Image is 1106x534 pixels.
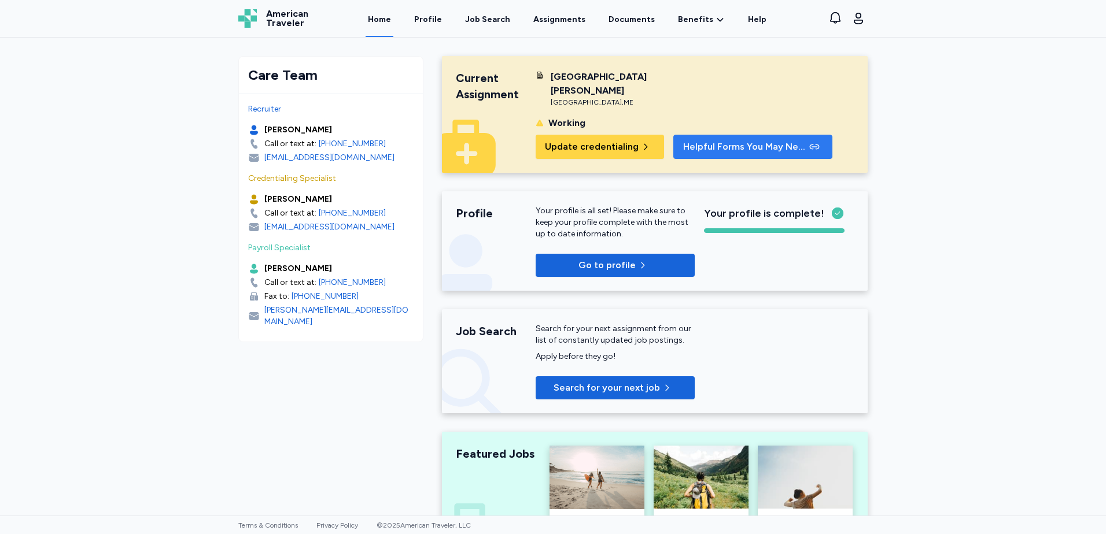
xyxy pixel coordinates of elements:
img: Recently Added [758,446,853,509]
a: Privacy Policy [316,521,358,529]
a: [PHONE_NUMBER] [319,207,386,219]
img: Highest Paying [654,446,749,509]
a: [PHONE_NUMBER] [319,138,386,150]
div: [PERSON_NAME][EMAIL_ADDRESS][DOMAIN_NAME] [264,305,414,328]
button: Update credentialing [536,135,664,159]
div: Credentialing Specialist [248,173,414,184]
div: Working [548,116,585,130]
span: Your profile is complete! [704,205,824,221]
a: Terms & Conditions [238,521,298,529]
div: Call or text at: [264,138,316,150]
button: Search for your next job [536,376,695,399]
p: Go to profile [578,258,636,272]
div: [EMAIL_ADDRESS][DOMAIN_NAME] [264,221,395,233]
div: [GEOGRAPHIC_DATA] , ME [551,98,695,107]
div: [GEOGRAPHIC_DATA][PERSON_NAME] [551,70,695,98]
div: Payroll Specialist [248,242,414,254]
button: Go to profile [536,254,695,277]
div: Call or text at: [264,207,316,219]
div: Call or text at: [264,277,316,288]
div: [PERSON_NAME] [264,124,332,136]
span: Search for your next job [554,381,660,395]
img: Recommendations [550,446,644,509]
div: Care Team [248,66,414,84]
div: Search for your next assignment from our list of constantly updated job postings. [536,323,695,346]
div: [EMAIL_ADDRESS][DOMAIN_NAME] [264,152,395,164]
span: American Traveler [266,9,308,28]
span: Benefits [678,14,713,25]
div: Profile [456,205,536,221]
button: Helpful Forms You May Need [673,135,832,159]
a: [PHONE_NUMBER] [292,291,359,302]
div: Recruiter [248,103,414,115]
div: Job Search [456,323,536,339]
a: [PHONE_NUMBER] [319,277,386,288]
div: Highest Paying [661,516,742,529]
div: Apply before they go! [536,351,695,362]
div: [PERSON_NAME] [264,263,332,275]
div: Fax to: [264,291,289,302]
div: Job Search [465,14,510,25]
span: Update credentialing [545,140,639,154]
div: Featured Jobs [456,446,536,462]
div: Current Assignment [456,70,536,102]
a: Home [366,1,393,37]
a: Benefits [678,14,725,25]
div: [PERSON_NAME] [264,194,332,205]
span: Helpful Forms You May Need [683,140,807,154]
img: Logo [238,9,257,28]
span: © 2025 American Traveler, LLC [377,521,471,529]
p: Your profile is all set! Please make sure to keep your profile complete with the most up to date ... [536,205,695,240]
div: Recently Added [765,516,846,529]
